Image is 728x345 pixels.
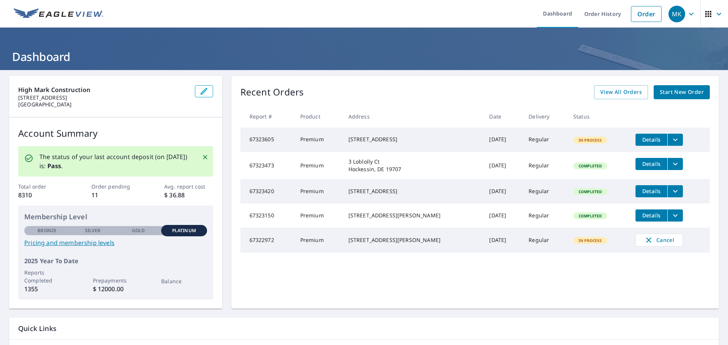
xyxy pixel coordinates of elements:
p: $ 12000.00 [93,284,138,293]
span: Details [640,212,663,219]
td: Regular [522,228,567,253]
td: 67323420 [240,179,294,203]
a: Start New Order [654,85,710,99]
td: Premium [294,228,342,253]
th: Report # [240,105,294,128]
td: Premium [294,179,342,203]
th: Address [342,105,483,128]
button: filesDropdownBtn-67323605 [667,134,683,146]
div: MK [668,6,685,22]
a: View All Orders [594,85,648,99]
span: Start New Order [660,87,704,97]
p: Gold [132,227,145,234]
p: 2025 Year To Date [24,256,207,265]
td: Regular [522,179,567,203]
p: Account Summary [18,126,213,140]
p: Balance [161,277,207,285]
td: Premium [294,203,342,228]
p: Silver [85,227,101,234]
td: [DATE] [483,128,522,152]
td: Regular [522,128,567,152]
p: Avg. report cost [164,183,213,190]
button: filesDropdownBtn-67323150 [667,209,683,222]
td: 67323150 [240,203,294,228]
td: 67322972 [240,228,294,253]
p: 1355 [24,284,70,293]
button: detailsBtn-67323605 [635,134,667,146]
td: [DATE] [483,179,522,203]
td: [DATE] [483,152,522,179]
td: [DATE] [483,228,522,253]
button: Cancel [635,234,683,247]
p: Membership Level [24,212,207,222]
span: Details [640,187,663,195]
span: Completed [574,213,606,219]
td: 67323605 [240,128,294,152]
p: Bronze [38,227,56,234]
p: Prepayments [93,276,138,284]
span: Cancel [643,236,675,245]
span: View All Orders [600,87,642,97]
h1: Dashboard [9,49,719,64]
th: Status [567,105,629,128]
button: filesDropdownBtn-67323420 [667,185,683,197]
p: Quick Links [18,324,710,333]
td: 67323473 [240,152,294,179]
th: Product [294,105,342,128]
th: Delivery [522,105,567,128]
span: Details [640,160,663,167]
div: [STREET_ADDRESS][PERSON_NAME] [348,236,477,244]
p: [GEOGRAPHIC_DATA] [18,101,189,108]
p: Reports Completed [24,269,70,284]
td: Premium [294,128,342,152]
p: High Mark Construction [18,85,189,94]
p: Platinum [172,227,196,234]
p: 11 [91,190,140,200]
span: Completed [574,189,606,194]
button: detailsBtn-67323473 [635,158,667,170]
p: $ 36.88 [164,190,213,200]
th: Date [483,105,522,128]
p: [STREET_ADDRESS] [18,94,189,101]
span: In Process [574,238,607,243]
td: Premium [294,152,342,179]
button: filesDropdownBtn-67323473 [667,158,683,170]
p: Total order [18,183,67,190]
td: Regular [522,203,567,228]
div: [STREET_ADDRESS] [348,187,477,195]
b: Pass [47,162,61,170]
img: EV Logo [14,8,103,20]
span: Completed [574,163,606,169]
button: Close [200,152,210,162]
td: [DATE] [483,203,522,228]
div: 3 Loblolly Ct Hockessin, DE 19707 [348,158,477,173]
p: Order pending [91,183,140,190]
td: Regular [522,152,567,179]
button: detailsBtn-67323420 [635,185,667,197]
p: The status of your last account deposit (on [DATE]) is: . [39,152,193,170]
p: Recent Orders [240,85,304,99]
span: In Process [574,137,607,143]
p: 8310 [18,190,67,200]
a: Order [631,6,662,22]
span: Details [640,136,663,143]
div: [STREET_ADDRESS] [348,136,477,143]
a: Pricing and membership levels [24,238,207,247]
div: [STREET_ADDRESS][PERSON_NAME] [348,212,477,219]
button: detailsBtn-67323150 [635,209,667,222]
